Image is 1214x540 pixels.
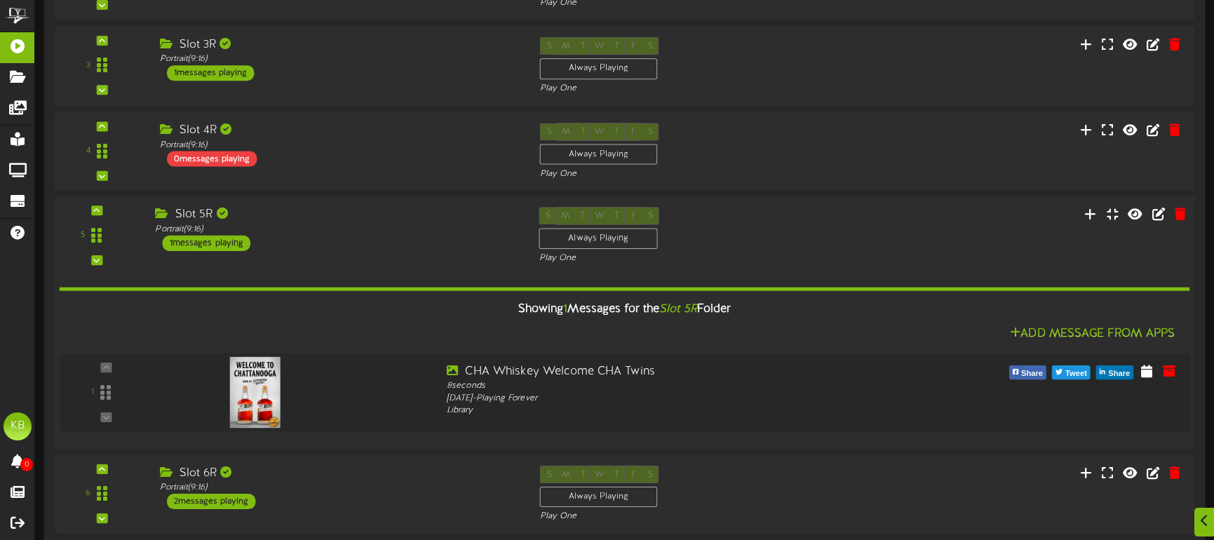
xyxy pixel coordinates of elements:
[540,511,804,522] div: Play One
[20,458,33,471] span: 0
[4,412,32,440] div: KB
[1096,365,1133,379] button: Share
[167,151,257,166] div: 0 messages playing
[1063,366,1090,382] span: Tweet
[1018,366,1046,382] span: Share
[659,303,697,316] i: Slot 5R
[540,144,658,164] div: Always Playing
[160,466,519,482] div: Slot 6R
[48,295,1200,325] div: Showing Messages for the Folder
[540,58,658,79] div: Always Playing
[539,228,658,249] div: Always Playing
[167,65,254,81] div: 1 messages playing
[1105,366,1133,382] span: Share
[447,405,896,417] div: Library
[1052,365,1091,379] button: Tweet
[167,494,255,509] div: 2 messages playing
[86,487,90,499] div: 6
[155,223,518,235] div: Portrait ( 9:16 )
[160,123,519,139] div: Slot 4R
[540,83,804,95] div: Play One
[230,357,281,428] img: c7e3859f-b66e-4261-a031-5964616af4facwc0188_cha_airport_v2_pub.jpg
[563,303,567,316] span: 1
[1009,365,1046,379] button: Share
[540,168,804,180] div: Play One
[447,380,896,392] div: 8 seconds
[160,37,519,53] div: Slot 3R
[160,53,519,65] div: Portrait ( 9:16 )
[447,364,896,380] div: CHA Whiskey Welcome CHA Twins
[1006,325,1179,342] button: Add Message From Apps
[447,392,896,404] div: [DATE] - Playing Forever
[160,139,519,151] div: Portrait ( 9:16 )
[160,482,519,494] div: Portrait ( 9:16 )
[155,207,518,223] div: Slot 5R
[539,252,806,264] div: Play One
[540,487,658,507] div: Always Playing
[163,235,251,250] div: 1 messages playing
